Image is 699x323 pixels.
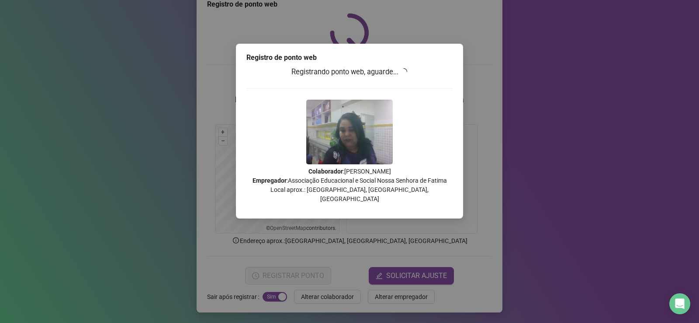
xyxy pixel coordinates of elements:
[306,100,393,164] img: Z
[246,52,453,63] div: Registro de ponto web
[253,177,287,184] strong: Empregador
[669,293,690,314] div: Open Intercom Messenger
[246,167,453,204] p: : [PERSON_NAME] : Associação Educacional e Social Nossa Senhora de Fatima Local aprox.: [GEOGRAPH...
[246,66,453,78] h3: Registrando ponto web, aguarde...
[308,168,343,175] strong: Colaborador
[400,68,407,75] span: loading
